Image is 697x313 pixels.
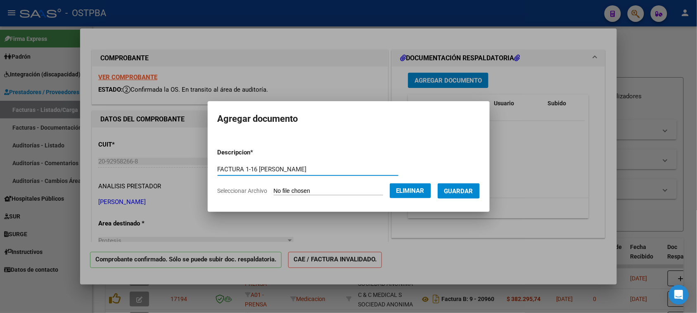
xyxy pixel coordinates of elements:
[218,187,268,194] span: Seleccionar Archivo
[218,148,296,157] p: Descripcion
[218,111,480,127] h2: Agregar documento
[669,285,689,305] div: Open Intercom Messenger
[390,183,431,198] button: Eliminar
[444,187,473,195] span: Guardar
[438,183,480,199] button: Guardar
[396,187,424,194] span: Eliminar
